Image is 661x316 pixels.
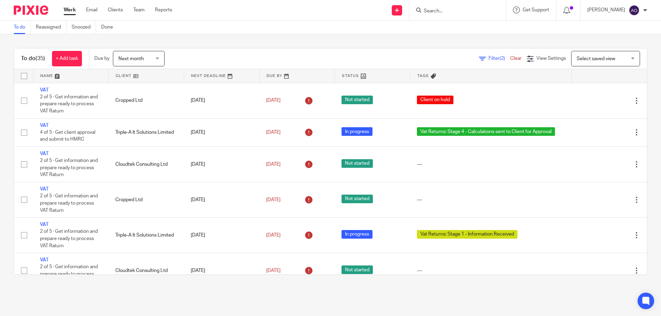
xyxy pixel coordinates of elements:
[417,74,429,78] span: Tags
[417,196,565,203] div: ---
[184,147,259,182] td: [DATE]
[523,8,549,12] span: Get Support
[417,96,453,104] span: Client on hold
[40,229,98,248] span: 2 of 5 · Get information and prepare ready to process VAT Raturn
[266,268,281,273] span: [DATE]
[155,7,172,13] a: Reports
[266,197,281,202] span: [DATE]
[40,222,49,227] a: VAT
[86,7,97,13] a: Email
[40,187,49,192] a: VAT
[342,230,373,239] span: In progress
[108,83,184,118] td: Cropped Ltd
[342,96,373,104] span: Not started
[266,162,281,167] span: [DATE]
[64,7,76,13] a: Work
[118,56,144,61] span: Next month
[40,265,98,284] span: 2 of 5 · Get information and prepare ready to process VAT Raturn
[417,230,517,239] span: Vat Returns: Stage 1 - Information Received
[342,127,373,136] span: In progress
[72,21,96,34] a: Snoozed
[52,51,82,66] a: + Add task
[342,195,373,203] span: Not started
[266,98,281,103] span: [DATE]
[108,253,184,288] td: Cloudtek Consulting Ltd
[36,21,66,34] a: Reassigned
[184,253,259,288] td: [DATE]
[536,56,566,61] span: View Settings
[184,218,259,253] td: [DATE]
[184,83,259,118] td: [DATE]
[40,130,95,142] span: 4 of 5 · Get client approval and submit to HMRC
[40,95,98,113] span: 2 of 5 · Get information and prepare ready to process VAT Raturn
[342,159,373,168] span: Not started
[40,151,49,156] a: VAT
[342,265,373,274] span: Not started
[417,267,565,274] div: ---
[40,194,98,213] span: 2 of 5 · Get information and prepare ready to process VAT Raturn
[40,123,49,128] a: VAT
[108,147,184,182] td: Cloudtek Consulting Ltd
[40,88,49,92] a: VAT
[489,56,510,61] span: Filter
[184,118,259,146] td: [DATE]
[133,7,145,13] a: Team
[108,118,184,146] td: Triple-A It Solutions Limited
[417,161,565,168] div: ---
[14,21,31,34] a: To do
[94,55,109,62] p: Due by
[40,258,49,262] a: VAT
[108,182,184,218] td: Cropped Ltd
[577,56,615,61] span: Select saved view
[423,8,485,14] input: Search
[108,218,184,253] td: Triple-A It Solutions Limited
[14,6,48,15] img: Pixie
[35,56,45,61] span: (35)
[101,21,118,34] a: Done
[417,127,555,136] span: Vat Returns: Stage 4 - Calculations sent to Client for Approval
[587,7,625,13] p: [PERSON_NAME]
[266,130,281,135] span: [DATE]
[629,5,640,16] img: svg%3E
[184,182,259,218] td: [DATE]
[21,55,45,62] h1: To do
[40,159,98,177] span: 2 of 5 · Get information and prepare ready to process VAT Raturn
[266,233,281,238] span: [DATE]
[510,56,522,61] a: Clear
[500,56,505,61] span: (2)
[108,7,123,13] a: Clients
